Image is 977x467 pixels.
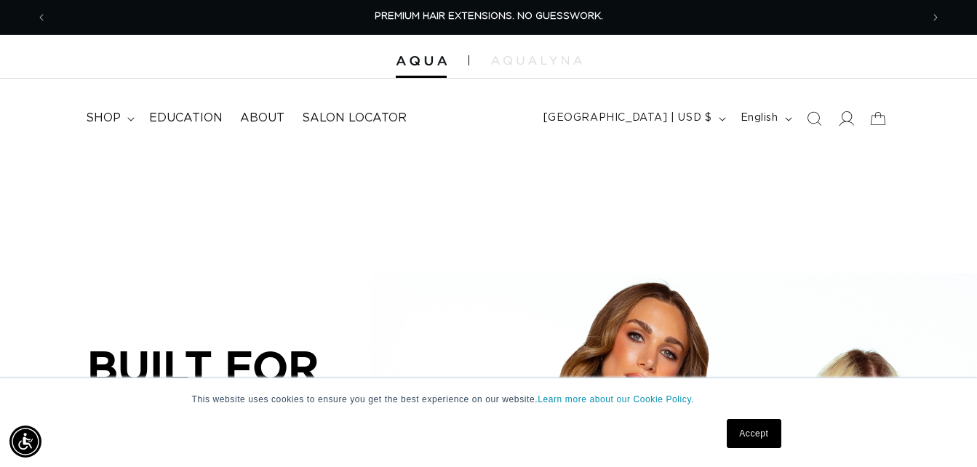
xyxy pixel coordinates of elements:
[25,4,57,31] button: Previous announcement
[535,105,732,132] button: [GEOGRAPHIC_DATA] | USD $
[140,102,231,135] a: Education
[798,103,830,135] summary: Search
[920,4,952,31] button: Next announcement
[727,419,781,448] a: Accept
[192,393,786,406] p: This website uses cookies to ensure you get the best experience on our website.
[741,111,778,126] span: English
[231,102,293,135] a: About
[732,105,798,132] button: English
[293,102,415,135] a: Salon Locator
[86,111,121,126] span: shop
[77,102,140,135] summary: shop
[491,56,582,65] img: aqualyna.com
[9,426,41,458] div: Accessibility Menu
[538,394,694,404] a: Learn more about our Cookie Policy.
[396,56,447,66] img: Aqua Hair Extensions
[302,111,407,126] span: Salon Locator
[240,111,284,126] span: About
[149,111,223,126] span: Education
[375,12,603,21] span: PREMIUM HAIR EXTENSIONS. NO GUESSWORK.
[543,111,712,126] span: [GEOGRAPHIC_DATA] | USD $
